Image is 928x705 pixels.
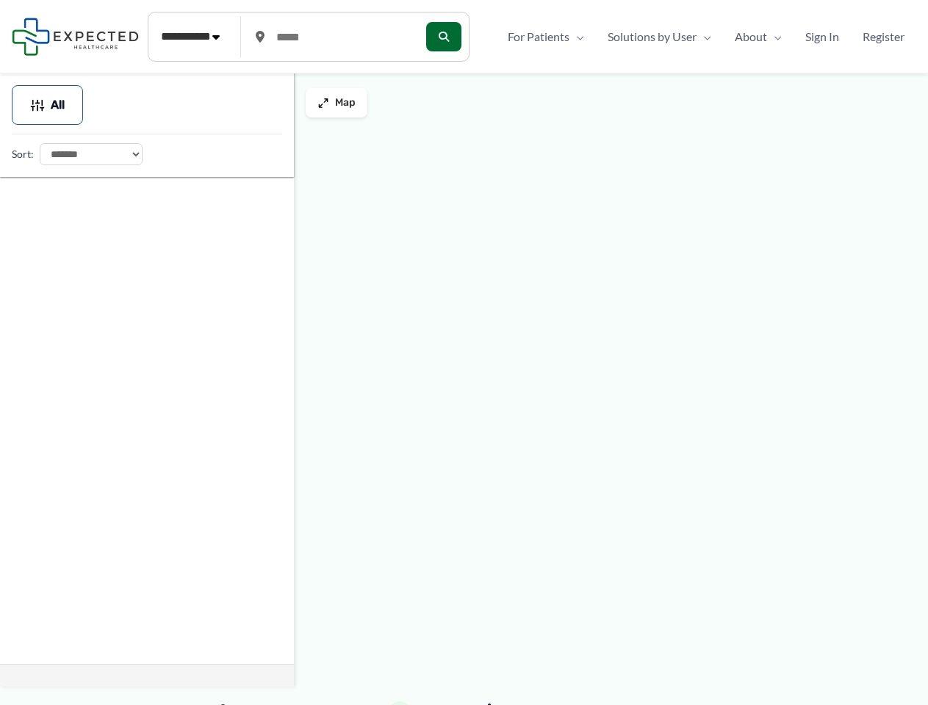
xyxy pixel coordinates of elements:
[608,26,697,48] span: Solutions by User
[723,26,794,48] a: AboutMenu Toggle
[12,18,139,55] img: Expected Healthcare Logo - side, dark font, small
[306,88,367,117] button: Map
[863,26,904,48] span: Register
[596,26,723,48] a: Solutions by UserMenu Toggle
[12,145,34,164] label: Sort:
[735,26,767,48] span: About
[30,98,45,112] img: Filter
[496,26,596,48] a: For PatientsMenu Toggle
[51,100,65,110] span: All
[335,97,356,109] span: Map
[851,26,916,48] a: Register
[805,26,839,48] span: Sign In
[508,26,569,48] span: For Patients
[569,26,584,48] span: Menu Toggle
[794,26,851,48] a: Sign In
[767,26,782,48] span: Menu Toggle
[697,26,711,48] span: Menu Toggle
[12,85,83,125] button: All
[317,97,329,109] img: Maximize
